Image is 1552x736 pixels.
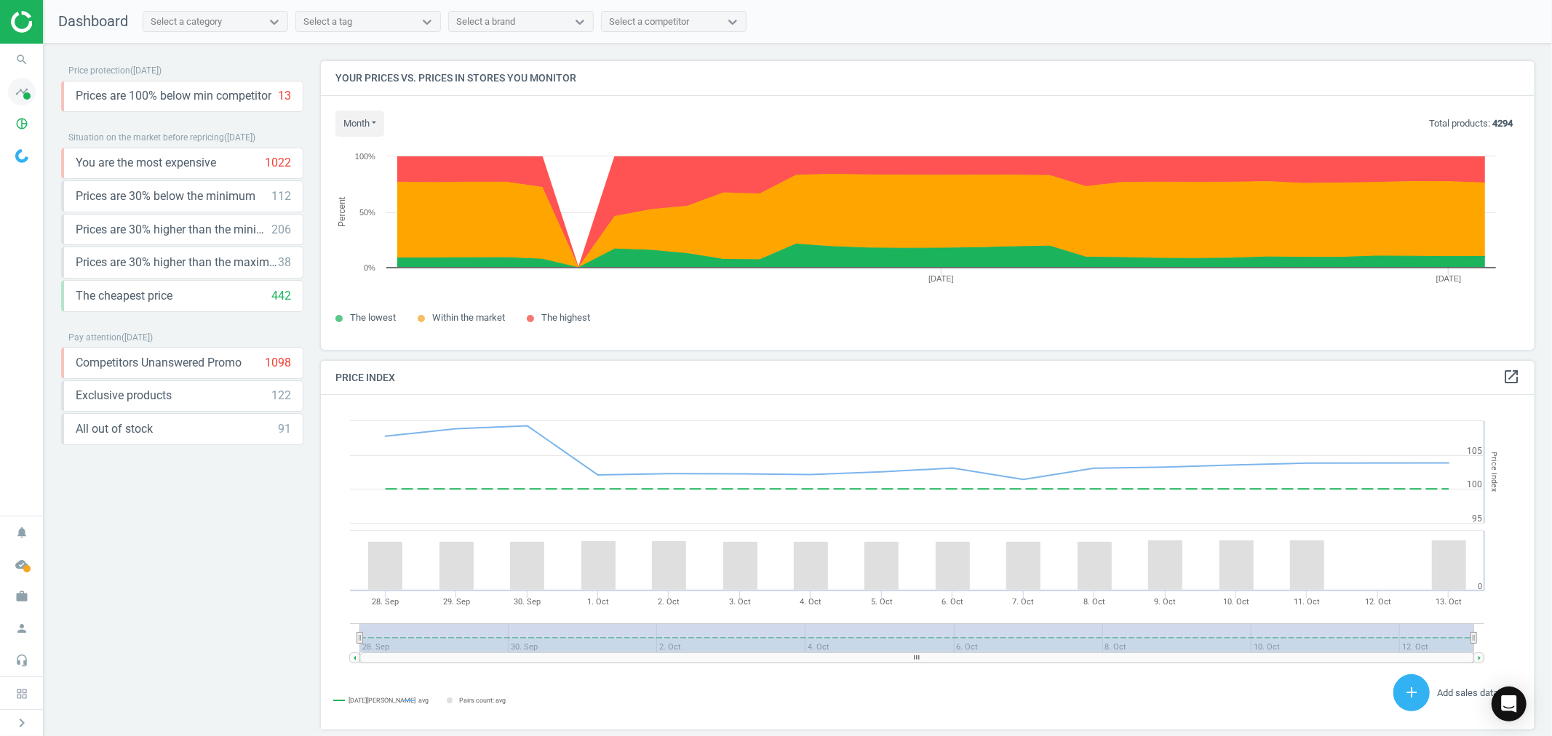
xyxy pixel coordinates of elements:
p: Total products: [1429,117,1513,130]
tspan: 4. Oct [800,597,821,607]
tspan: 12. Oct [1365,597,1391,607]
text: 105 [1467,446,1482,456]
tspan: 2. Oct [658,597,680,607]
tspan: Pairs count: avg [459,697,506,704]
h4: Price Index [321,361,1535,395]
div: 1098 [265,355,291,371]
span: ( [DATE] ) [224,132,255,143]
i: notifications [8,519,36,546]
tspan: [DATE] [928,274,954,283]
span: Dashboard [58,12,128,30]
div: Select a brand [456,15,515,28]
span: Prices are 30% higher than the maximal [76,255,278,271]
span: Exclusive products [76,388,172,404]
span: Competitors Unanswered Promo [76,355,242,371]
div: 1022 [265,155,291,171]
span: Prices are 100% below min competitor [76,88,271,104]
div: 91 [278,421,291,437]
button: add [1393,674,1430,711]
span: Prices are 30% higher than the minimum [76,222,271,238]
span: ( [DATE] ) [130,65,162,76]
tspan: 29. Sep [443,597,470,607]
text: 50% [359,208,375,217]
i: chevron_right [13,714,31,732]
tspan: 6. Oct [942,597,963,607]
text: 100 [1467,479,1482,489]
span: Pay attention [68,332,122,343]
text: 95 [1472,513,1482,524]
i: add [1403,684,1420,701]
tspan: 13. Oct [1436,597,1462,607]
img: ajHJNr6hYgQAAAAASUVORK5CYII= [11,11,114,33]
tspan: 10. Oct [1223,597,1249,607]
div: 206 [271,222,291,238]
div: 38 [278,255,291,271]
i: person [8,615,36,642]
tspan: 1. Oct [587,597,609,607]
tspan: 8. Oct [1083,597,1105,607]
button: month [335,111,384,137]
i: pie_chart_outlined [8,110,36,137]
span: The cheapest price [76,288,172,304]
div: 122 [271,388,291,404]
tspan: 28. Sep [372,597,399,607]
tspan: 5. Oct [871,597,893,607]
i: search [8,46,36,73]
tspan: Price Index [1489,452,1499,492]
i: open_in_new [1503,368,1520,385]
span: The lowest [350,312,396,323]
span: All out of stock [76,421,153,437]
tspan: [DATE][PERSON_NAME] [349,697,415,704]
i: work [8,583,36,610]
span: Add sales data [1437,687,1498,698]
tspan: 9. Oct [1155,597,1177,607]
div: Select a tag [303,15,352,28]
div: Select a competitor [609,15,689,28]
button: chevron_right [4,713,40,732]
h4: Your prices vs. prices in stores you monitor [321,61,1535,95]
span: Price protection [68,65,130,76]
div: 112 [271,188,291,204]
span: You are the most expensive [76,155,216,171]
span: Prices are 30% below the minimum [76,188,255,204]
i: timeline [8,78,36,105]
text: 100% [355,152,375,161]
img: wGWNvw8QSZomAAAAABJRU5ErkJggg== [15,149,28,163]
text: 0 [1478,582,1482,591]
div: Open Intercom Messenger [1492,687,1527,721]
span: The highest [541,312,590,323]
a: open_in_new [1503,368,1520,387]
div: 13 [278,88,291,104]
div: Select a category [151,15,222,28]
div: 442 [271,288,291,304]
tspan: 11. Oct [1294,597,1320,607]
tspan: 7. Oct [1013,597,1035,607]
tspan: avg [418,697,429,704]
i: cloud_done [8,551,36,578]
tspan: [DATE] [1436,274,1462,283]
b: 4294 [1492,118,1513,129]
span: Within the market [432,312,505,323]
text: 0% [364,263,375,272]
span: Situation on the market before repricing [68,132,224,143]
i: headset_mic [8,647,36,674]
tspan: 30. Sep [514,597,541,607]
span: ( [DATE] ) [122,332,153,343]
tspan: 3. Oct [729,597,751,607]
tspan: Percent [337,196,347,227]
